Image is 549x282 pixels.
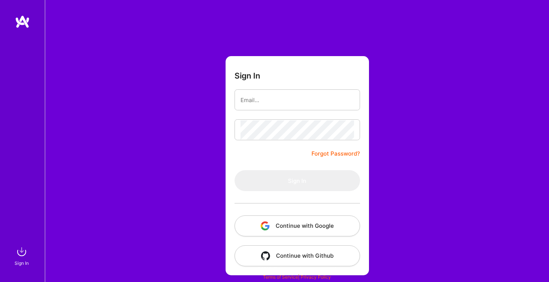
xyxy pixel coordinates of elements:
a: Forgot Password? [311,149,360,158]
button: Sign In [235,170,360,191]
a: Privacy Policy [301,274,331,280]
span: | [263,274,331,280]
div: © 2025 ATeams Inc., All rights reserved. [45,260,549,278]
img: icon [261,221,270,230]
img: icon [261,251,270,260]
input: Email... [241,91,354,110]
a: sign inSign In [16,244,29,267]
button: Continue with Google [235,215,360,236]
img: sign in [14,244,29,259]
img: logo [15,15,30,28]
h3: Sign In [235,71,260,80]
div: Sign In [15,259,29,267]
button: Continue with Github [235,245,360,266]
a: Terms of Service [263,274,298,280]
